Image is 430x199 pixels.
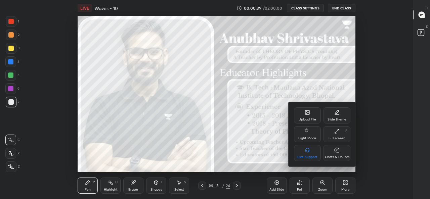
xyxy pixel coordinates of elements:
div: Full screen [329,137,345,140]
div: Chats & Doubts [325,155,349,159]
div: Live Support [297,155,317,159]
div: Slide theme [328,118,346,121]
div: F [345,129,347,133]
div: Light Mode [298,137,316,140]
div: Upload File [299,118,316,121]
